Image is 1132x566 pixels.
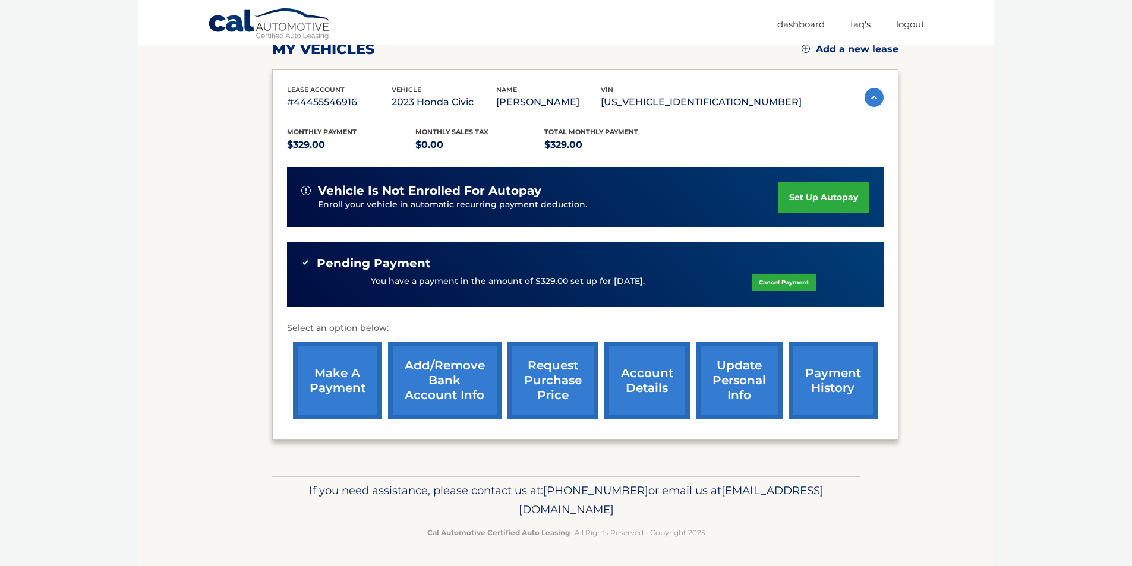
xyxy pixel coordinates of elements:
[293,342,382,419] a: make a payment
[287,321,884,336] p: Select an option below:
[865,88,884,107] img: accordion-active.svg
[519,483,824,516] span: [EMAIL_ADDRESS][DOMAIN_NAME]
[392,86,421,94] span: vehicle
[544,128,638,136] span: Total Monthly Payment
[777,14,825,34] a: Dashboard
[601,86,613,94] span: vin
[601,94,802,110] p: [US_VEHICLE_IDENTIFICATION_NUMBER]
[280,526,853,539] p: - All Rights Reserved - Copyright 2025
[696,342,783,419] a: update personal info
[287,137,416,153] p: $329.00
[496,94,601,110] p: [PERSON_NAME]
[544,137,673,153] p: $329.00
[301,258,310,267] img: check-green.svg
[427,528,570,537] strong: Cal Automotive Certified Auto Leasing
[287,86,345,94] span: lease account
[287,128,357,136] span: Monthly Payment
[272,40,375,58] h2: my vehicles
[496,86,517,94] span: name
[789,342,878,419] a: payment history
[543,483,648,497] span: [PHONE_NUMBER]
[604,342,690,419] a: account details
[850,14,871,34] a: FAQ's
[317,256,431,271] span: Pending Payment
[752,274,816,291] a: Cancel Payment
[287,94,392,110] p: #44455546916
[802,43,898,55] a: Add a new lease
[301,186,311,195] img: alert-white.svg
[318,184,541,198] span: vehicle is not enrolled for autopay
[778,182,869,213] a: set up autopay
[318,198,779,211] p: Enroll your vehicle in automatic recurring payment deduction.
[388,342,502,419] a: Add/Remove bank account info
[392,94,496,110] p: 2023 Honda Civic
[280,481,853,519] p: If you need assistance, please contact us at: or email us at
[371,275,645,288] p: You have a payment in the amount of $329.00 set up for [DATE].
[896,14,925,34] a: Logout
[802,45,810,53] img: add.svg
[208,8,333,42] a: Cal Automotive
[415,128,488,136] span: Monthly sales Tax
[507,342,598,419] a: request purchase price
[415,137,544,153] p: $0.00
